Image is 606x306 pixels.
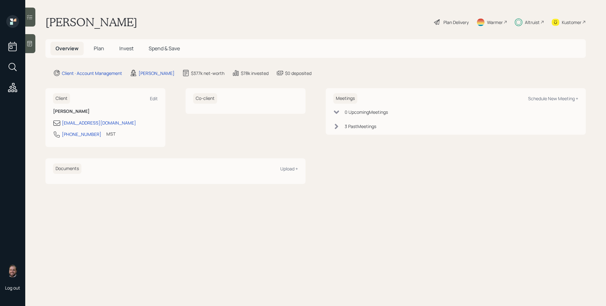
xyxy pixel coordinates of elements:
[280,166,298,172] div: Upload +
[106,131,116,137] div: MST
[150,95,158,101] div: Edit
[119,45,134,52] span: Invest
[562,19,581,26] div: Kustomer
[5,285,20,291] div: Log out
[443,19,469,26] div: Plan Delivery
[285,70,312,76] div: $0 deposited
[191,70,224,76] div: $377k net-worth
[56,45,79,52] span: Overview
[487,19,503,26] div: Warmer
[525,19,540,26] div: Altruist
[62,131,101,138] div: [PHONE_NUMBER]
[94,45,104,52] span: Plan
[333,93,357,104] h6: Meetings
[241,70,269,76] div: $78k invested
[62,70,122,76] div: Client · Account Management
[6,265,19,277] img: james-distasi-headshot.png
[53,163,81,174] h6: Documents
[149,45,180,52] span: Spend & Save
[53,109,158,114] h6: [PERSON_NAME]
[62,119,136,126] div: [EMAIL_ADDRESS][DOMAIN_NAME]
[528,95,578,101] div: Schedule New Meeting +
[345,109,388,115] div: 0 Upcoming Meeting s
[53,93,70,104] h6: Client
[193,93,217,104] h6: Co-client
[45,15,137,29] h1: [PERSON_NAME]
[345,123,376,130] div: 3 Past Meeting s
[139,70,175,76] div: [PERSON_NAME]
